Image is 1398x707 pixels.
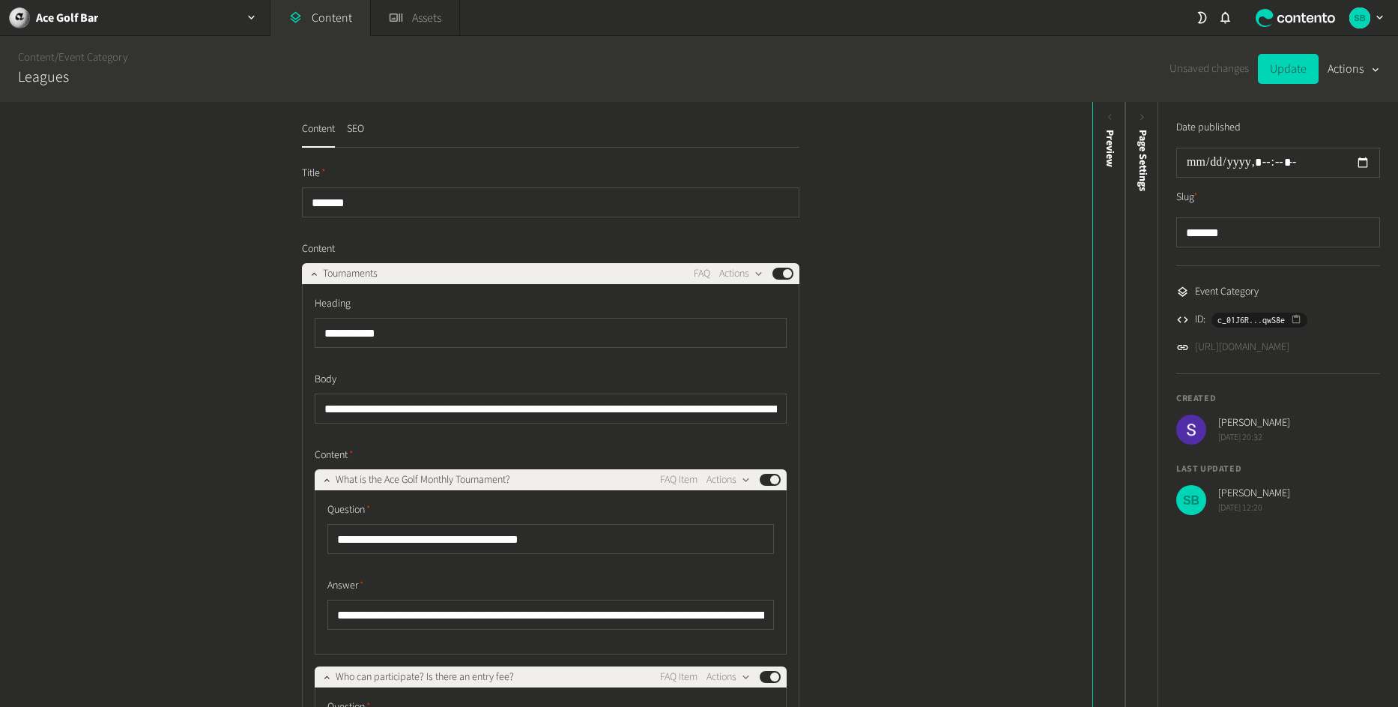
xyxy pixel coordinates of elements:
[58,49,128,65] a: Event Category
[706,668,751,686] button: Actions
[327,578,364,594] span: Answer
[55,49,58,65] span: /
[1176,463,1380,476] h4: Last updated
[1211,313,1307,328] button: c_01J6R...qwS8e
[1218,415,1290,431] span: [PERSON_NAME]
[660,670,698,685] span: FAQ Item
[336,472,510,488] span: What is the Ace Golf Monthly Tournament?
[302,241,335,257] span: Content
[315,448,354,463] span: Content
[1102,130,1118,167] div: Preview
[302,166,326,181] span: Title
[323,266,378,282] span: Tournaments
[706,471,751,489] button: Actions
[302,121,335,148] button: Content
[1218,486,1290,502] span: [PERSON_NAME]
[1328,54,1380,84] button: Actions
[36,9,98,27] h2: Ace Golf Bar
[1169,61,1249,78] span: Unsaved changes
[1176,190,1198,205] label: Slug
[694,266,710,282] span: FAQ
[18,49,55,65] a: Content
[1217,313,1285,327] span: c_01J6R...qwS8e
[1349,7,1370,28] img: Sabrina Benoit
[1218,502,1290,515] span: [DATE] 12:20
[1176,415,1206,445] img: Stephen Lippa
[1195,340,1289,355] a: [URL][DOMAIN_NAME]
[315,296,351,312] span: Heading
[660,472,698,488] span: FAQ Item
[719,265,763,283] button: Actions
[347,121,364,148] button: SEO
[1176,392,1380,406] h4: Created
[1218,431,1290,445] span: [DATE] 20:32
[18,66,69,88] h2: Leagues
[336,670,514,685] span: Who can participate? Is there an entry fee?
[1135,130,1151,191] span: Page Settings
[1176,120,1241,136] label: Date published
[1258,54,1319,84] button: Update
[1176,485,1206,515] img: Sabrina Benoit
[327,502,371,518] span: Question
[1195,284,1259,300] span: Event Category
[315,372,336,388] span: Body
[1195,312,1205,328] span: ID:
[9,7,30,28] img: Ace Golf Bar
